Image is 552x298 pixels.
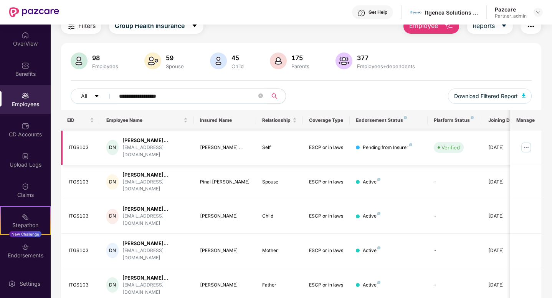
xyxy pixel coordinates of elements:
[122,178,187,193] div: [EMAIL_ADDRESS][DOMAIN_NAME]
[510,110,541,131] th: Manage
[290,54,311,62] div: 175
[522,93,526,98] img: svg+xml;base64,PHN2ZyB4bWxucz0iaHR0cDovL3d3dy53My5vcmcvMjAwMC9zdmciIHhtbG5zOnhsaW5rPSJodHRwOi8vd3...
[356,117,421,123] div: Endorsement Status
[309,213,344,220] div: ESCP or in laws
[122,137,187,144] div: [PERSON_NAME]...
[144,52,161,69] img: svg+xml;base64,PHN2ZyB4bWxucz0iaHR0cDovL3d3dy53My5vcmcvMjAwMC9zdmciIHhtbG5zOnhsaW5rPSJodHRwOi8vd3...
[404,116,407,119] img: svg+xml;base64,PHN2ZyB4bWxucz0iaHR0cDovL3d3dy53My5vcmcvMjAwMC9zdmciIHdpZHRoPSI4IiBoZWlnaHQ9IjgiIH...
[258,93,263,100] span: close-circle
[192,23,198,29] span: caret-down
[122,247,187,262] div: [EMAIL_ADDRESS][DOMAIN_NAME]
[106,174,119,190] div: DN
[262,178,297,186] div: Spouse
[9,7,59,17] img: New Pazcare Logo
[69,282,94,289] div: ITGS103
[69,178,94,186] div: ITGS103
[200,144,250,151] div: [PERSON_NAME] ...
[267,88,286,104] button: search
[21,62,29,69] img: svg+xml;base64,PHN2ZyBpZD0iQmVuZWZpdHMiIHhtbG5zPSJodHRwOi8vd3d3LnczLm9yZy8yMDAwL3N2ZyIgd2lkdGg9Ij...
[270,52,287,69] img: svg+xml;base64,PHN2ZyB4bWxucz0iaHR0cDovL3d3dy53My5vcmcvMjAwMC9zdmciIHhtbG5zOnhsaW5rPSJodHRwOi8vd3...
[335,52,352,69] img: svg+xml;base64,PHN2ZyB4bWxucz0iaHR0cDovL3d3dy53My5vcmcvMjAwMC9zdmciIHhtbG5zOnhsaW5rPSJodHRwOi8vd3...
[448,88,532,104] button: Download Filtered Report
[358,9,365,17] img: svg+xml;base64,PHN2ZyBpZD0iSGVscC0zMngzMiIgeG1sbnM9Imh0dHA6Ly93d3cudzMub3JnLzIwMDAvc3ZnIiB3aWR0aD...
[403,18,459,34] button: Employee
[473,21,495,31] span: Reports
[409,143,412,146] img: svg+xml;base64,PHN2ZyB4bWxucz0iaHR0cDovL3d3dy53My5vcmcvMjAwMC9zdmciIHdpZHRoPSI4IiBoZWlnaHQ9IjgiIH...
[258,93,263,98] span: close-circle
[363,144,412,151] div: Pending from Insurer
[355,63,416,69] div: Employees+dependents
[377,246,380,249] img: svg+xml;base64,PHN2ZyB4bWxucz0iaHR0cDovL3d3dy53My5vcmcvMjAwMC9zdmciIHdpZHRoPSI4IiBoZWlnaHQ9IjgiIH...
[410,7,421,18] img: 106931595_3072030449549100_5699994001076542286_n.png
[409,21,438,31] span: Employee
[526,22,535,31] img: svg+xml;base64,PHN2ZyB4bWxucz0iaHR0cDovL3d3dy53My5vcmcvMjAwMC9zdmciIHdpZHRoPSIyNCIgaGVpZ2h0PSIyNC...
[94,93,99,100] span: caret-down
[69,247,94,254] div: ITGS103
[91,63,120,69] div: Employees
[377,178,380,181] img: svg+xml;base64,PHN2ZyB4bWxucz0iaHR0cDovL3d3dy53My5vcmcvMjAwMC9zdmciIHdpZHRoPSI4IiBoZWlnaHQ9IjgiIH...
[8,280,16,288] img: svg+xml;base64,PHN2ZyBpZD0iU2V0dGluZy0yMHgyMCIgeG1sbnM9Imh0dHA6Ly93d3cudzMub3JnLzIwMDAvc3ZnIiB3aW...
[441,144,460,151] div: Verified
[122,213,187,227] div: [EMAIL_ADDRESS][DOMAIN_NAME]
[290,63,311,69] div: Parents
[21,92,29,100] img: svg+xml;base64,PHN2ZyBpZD0iRW1wbG95ZWVzIiB4bWxucz0iaHR0cDovL3d3dy53My5vcmcvMjAwMC9zdmciIHdpZHRoPS...
[81,92,87,100] span: All
[363,213,380,220] div: Active
[21,213,29,221] img: svg+xml;base64,PHN2ZyB4bWxucz0iaHR0cDovL3d3dy53My5vcmcvMjAwMC9zdmciIHdpZHRoPSIyMSIgaGVpZ2h0PSIyMC...
[115,21,185,31] span: Group Health Insurance
[1,221,50,229] div: Stepathon
[122,240,187,247] div: [PERSON_NAME]...
[109,18,203,34] button: Group Health Insurancecaret-down
[488,178,523,186] div: [DATE]
[17,280,43,288] div: Settings
[122,205,187,213] div: [PERSON_NAME]...
[425,9,479,16] div: Itgenea Solutions Private Limited
[501,23,507,29] span: caret-down
[377,212,380,215] img: svg+xml;base64,PHN2ZyB4bWxucz0iaHR0cDovL3d3dy53My5vcmcvMjAwMC9zdmciIHdpZHRoPSI4IiBoZWlnaHQ9IjgiIH...
[61,110,100,131] th: EID
[377,281,380,284] img: svg+xml;base64,PHN2ZyB4bWxucz0iaHR0cDovL3d3dy53My5vcmcvMjAwMC9zdmciIHdpZHRoPSI4IiBoZWlnaHQ9IjgiIH...
[488,282,523,289] div: [DATE]
[444,22,453,31] img: svg+xml;base64,PHN2ZyB4bWxucz0iaHR0cDovL3d3dy53My5vcmcvMjAwMC9zdmciIHhtbG5zOnhsaW5rPSJodHRwOi8vd3...
[262,117,291,123] span: Relationship
[495,13,527,19] div: Partner_admin
[164,54,185,62] div: 59
[106,117,182,123] span: Employee Name
[91,54,120,62] div: 98
[100,110,194,131] th: Employee Name
[262,213,297,220] div: Child
[495,6,527,13] div: Pazcare
[200,282,250,289] div: [PERSON_NAME]
[122,274,187,282] div: [PERSON_NAME]...
[309,247,344,254] div: ESCP or in laws
[488,144,523,151] div: [DATE]
[309,144,344,151] div: ESCP or in laws
[106,140,119,155] div: DN
[363,282,380,289] div: Active
[355,54,416,62] div: 377
[164,63,185,69] div: Spouse
[122,144,187,159] div: [EMAIL_ADDRESS][DOMAIN_NAME]
[106,243,119,258] div: DN
[262,247,297,254] div: Mother
[520,141,532,154] img: manageButton
[535,9,541,15] img: svg+xml;base64,PHN2ZyBpZD0iRHJvcGRvd24tMzJ4MzIiIHhtbG5zPSJodHRwOi8vd3d3LnczLm9yZy8yMDAwL3N2ZyIgd2...
[230,54,245,62] div: 45
[454,92,518,100] span: Download Filtered Report
[69,144,94,151] div: ITGS103
[71,52,88,69] img: svg+xml;base64,PHN2ZyB4bWxucz0iaHR0cDovL3d3dy53My5vcmcvMjAwMC9zdmciIHhtbG5zOnhsaW5rPSJodHRwOi8vd3...
[21,183,29,190] img: svg+xml;base64,PHN2ZyBpZD0iQ2xhaW0iIHhtbG5zPSJodHRwOi8vd3d3LnczLm9yZy8yMDAwL3N2ZyIgd2lkdGg9IjIwIi...
[262,282,297,289] div: Father
[200,247,250,254] div: [PERSON_NAME]
[200,178,250,186] div: Pinal [PERSON_NAME]
[78,21,96,31] span: Filters
[21,243,29,251] img: svg+xml;base64,PHN2ZyBpZD0iRW5kb3JzZW1lbnRzIiB4bWxucz0iaHR0cDovL3d3dy53My5vcmcvMjAwMC9zdmciIHdpZH...
[488,247,523,254] div: [DATE]
[428,165,482,200] td: -
[230,63,245,69] div: Child
[122,171,187,178] div: [PERSON_NAME]...
[106,209,119,224] div: DN
[67,22,76,31] img: svg+xml;base64,PHN2ZyB4bWxucz0iaHR0cDovL3d3dy53My5vcmcvMjAwMC9zdmciIHdpZHRoPSIyNCIgaGVpZ2h0PSIyNC...
[9,231,41,237] div: New Challenge
[61,18,101,34] button: Filters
